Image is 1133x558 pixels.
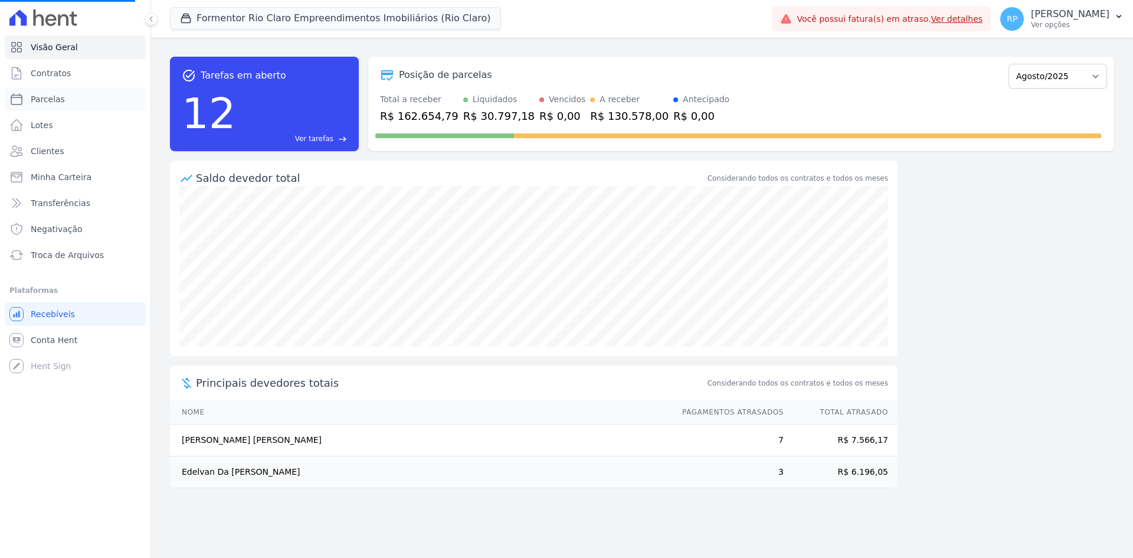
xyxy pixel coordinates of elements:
td: Edelvan Da [PERSON_NAME] [170,456,671,488]
div: Plataformas [9,283,141,298]
span: Transferências [31,197,90,209]
a: Contratos [5,61,146,85]
button: RP [PERSON_NAME] Ver opções [991,2,1133,35]
th: Total Atrasado [784,400,898,425]
span: Clientes [31,145,64,157]
span: Você possui fatura(s) em atraso. [797,13,983,25]
a: Parcelas [5,87,146,111]
div: R$ 0,00 [673,108,729,124]
span: Principais devedores totais [196,375,705,391]
div: Posição de parcelas [399,68,492,82]
td: R$ 7.566,17 [784,425,898,456]
span: Conta Hent [31,334,77,346]
p: Ver opções [1031,20,1109,30]
span: Lotes [31,119,53,131]
a: Clientes [5,139,146,163]
a: Troca de Arquivos [5,243,146,267]
div: Liquidados [473,93,518,106]
th: Pagamentos Atrasados [671,400,784,425]
div: 12 [182,83,236,144]
a: Conta Hent [5,328,146,352]
a: Recebíveis [5,302,146,326]
a: Minha Carteira [5,165,146,189]
span: Troca de Arquivos [31,249,104,261]
span: Negativação [31,223,83,235]
button: Formentor Rio Claro Empreendimentos Imobiliários (Rio Claro) [170,7,501,30]
span: Parcelas [31,93,65,105]
span: RP [1007,15,1017,23]
a: Visão Geral [5,35,146,59]
div: R$ 30.797,18 [463,108,535,124]
span: task_alt [182,68,196,83]
a: Lotes [5,113,146,137]
a: Transferências [5,191,146,215]
span: Considerando todos os contratos e todos os meses [708,378,888,389]
span: Tarefas em aberto [201,68,286,83]
td: [PERSON_NAME] [PERSON_NAME] [170,425,671,456]
a: Ver tarefas east [241,133,347,144]
div: Antecipado [683,93,729,106]
div: Total a receber [380,93,459,106]
div: Considerando todos os contratos e todos os meses [708,173,888,184]
div: Saldo devedor total [196,170,705,186]
td: 3 [671,456,784,488]
span: Minha Carteira [31,171,91,183]
div: R$ 0,00 [539,108,585,124]
span: Contratos [31,67,71,79]
a: Ver detalhes [931,14,983,24]
span: Recebíveis [31,308,75,320]
span: Visão Geral [31,41,78,53]
div: Vencidos [549,93,585,106]
div: A receber [600,93,640,106]
div: R$ 130.578,00 [590,108,669,124]
th: Nome [170,400,671,425]
span: east [338,135,347,143]
p: [PERSON_NAME] [1031,8,1109,20]
span: Ver tarefas [295,133,333,144]
td: 7 [671,425,784,456]
div: R$ 162.654,79 [380,108,459,124]
td: R$ 6.196,05 [784,456,898,488]
a: Negativação [5,217,146,241]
